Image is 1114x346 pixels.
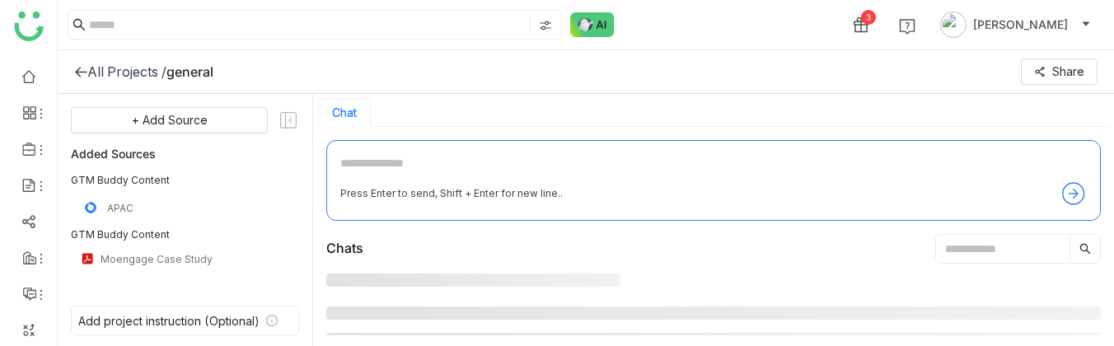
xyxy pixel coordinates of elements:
div: Add project instruction (Optional) [78,314,260,328]
button: + Add Source [71,107,268,133]
span: + Add Source [132,111,208,129]
div: APAC [107,202,289,214]
div: All Projects / [87,63,166,80]
div: general [166,63,213,80]
div: GTM Buddy Content [71,173,299,188]
img: avatar [940,12,967,38]
img: help.svg [899,18,915,35]
div: Chats [326,238,363,259]
img: uploading.gif [81,198,101,217]
button: [PERSON_NAME] [937,12,1094,38]
img: search-type.svg [539,19,552,32]
div: GTM Buddy Content [71,227,299,242]
img: pdf.svg [81,285,94,298]
div: Moengage Case Study [101,253,289,265]
button: Share [1021,58,1098,85]
div: Added Sources [71,143,299,163]
div: 3 [861,10,876,25]
button: Chat [332,106,357,119]
img: pdf.svg [81,252,94,265]
div: Case Study_ [PERSON_NAME] School of Culinary Arts O2C [101,286,289,298]
span: [PERSON_NAME] [973,16,1068,34]
img: ask-buddy-normal.svg [570,12,615,37]
span: Share [1052,63,1084,81]
div: Press Enter to send, Shift + Enter for new line.. [340,186,563,202]
img: logo [14,12,44,41]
